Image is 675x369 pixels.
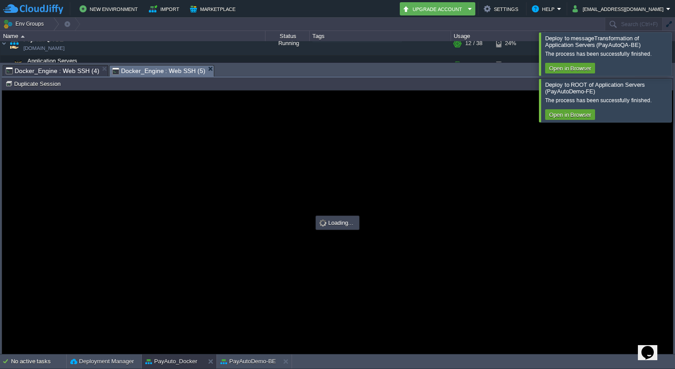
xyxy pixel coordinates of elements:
button: New Environment [80,4,140,14]
button: Env Groups [3,18,47,30]
div: Running [265,31,310,55]
button: Deployment Manager [70,357,134,366]
button: Open in Browser [546,111,594,119]
button: Open in Browser [546,64,594,72]
button: Marketplace [190,4,238,14]
span: Docker_Engine : Web SSH (4) [6,65,99,76]
button: Upgrade Account [402,4,465,14]
div: 59% [496,56,525,73]
div: The process has been successfully finished. [545,50,669,58]
img: AMDAwAAAACH5BAEAAAAALAAAAAABAAEAAAICRAEAOw== [0,31,8,55]
span: Application Servers [27,57,79,65]
img: AMDAwAAAACH5BAEAAAAALAAAAAABAAEAAAICRAEAOw== [21,35,25,38]
div: 24% [496,31,525,55]
button: Import [149,4,182,14]
div: Usage [451,31,545,41]
div: 8 / 26 [465,56,479,73]
div: Status [266,31,309,41]
a: [DOMAIN_NAME] [23,44,64,53]
button: Help [532,4,557,14]
button: Duplicate Session [5,80,63,88]
div: Name [1,31,265,41]
img: CloudJiffy [3,4,63,15]
div: Loading... [317,217,358,229]
button: Settings [484,4,521,14]
span: Deploy to messageTransformation of Application Servers (PayAutoQA-BE) [545,35,641,48]
iframe: chat widget [638,334,666,360]
img: AMDAwAAAACH5BAEAAAAALAAAAAABAAEAAAICRAEAOw== [12,56,24,73]
span: Docker_Engine : Web SSH (5) [112,65,206,77]
div: Tags [310,31,451,41]
div: No active tasks [11,354,66,369]
button: PayAuto_Docker [145,357,197,366]
div: 12 / 38 [465,31,482,55]
div: 3 projects deployed [310,56,451,73]
button: PayAutoDemo-BE [220,357,276,366]
button: [EMAIL_ADDRESS][DOMAIN_NAME] [573,4,666,14]
span: Deploy to ROOT of Application Servers (PayAutoDemo-FE) [545,81,645,95]
div: The process has been successfully finished. [545,97,669,104]
a: Application Servers [27,58,79,64]
img: AMDAwAAAACH5BAEAAAAALAAAAAABAAEAAAICRAEAOw== [6,56,11,73]
img: AMDAwAAAACH5BAEAAAAALAAAAAABAAEAAAICRAEAOw== [8,31,20,55]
